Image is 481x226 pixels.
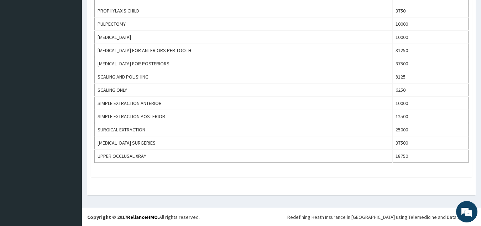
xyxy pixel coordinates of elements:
[117,4,134,21] div: Minimize live chat window
[393,123,469,136] td: 25000
[393,136,469,150] td: 37500
[82,208,481,226] footer: All rights reserved.
[393,84,469,97] td: 6250
[95,84,393,97] td: SCALING ONLY
[87,214,159,220] strong: Copyright © 2017 .
[393,97,469,110] td: 10000
[95,97,393,110] td: SIMPLE EXTRACTION ANTERIOR
[95,150,393,163] td: UPPER OCCLUSAL XRAY
[4,150,136,175] textarea: Type your message and hit 'Enter'
[393,110,469,123] td: 12500
[393,57,469,70] td: 37500
[13,36,29,54] img: d_794563401_company_1708531726252_794563401
[95,17,393,31] td: PULPECTOMY
[95,110,393,123] td: SIMPLE EXTRACTION POSTERIOR
[95,136,393,150] td: [MEDICAL_DATA] SURGERIES
[37,40,120,49] div: Chat with us now
[393,150,469,163] td: 18750
[95,44,393,57] td: [MEDICAL_DATA] FOR ANTERIORS PER TOOTH
[287,214,476,221] div: Redefining Heath Insurance in [GEOGRAPHIC_DATA] using Telemedicine and Data Science!
[393,17,469,31] td: 10000
[393,4,469,17] td: 3750
[95,123,393,136] td: SURGICAL EXTRACTION
[393,44,469,57] td: 31250
[95,57,393,70] td: [MEDICAL_DATA] FOR POSTERIORS
[95,70,393,84] td: SCALING AND POLISHING
[393,70,469,84] td: 8125
[95,4,393,17] td: PROPHYLAXIS CHILD
[41,67,98,140] span: We're online!
[393,31,469,44] td: 10000
[95,31,393,44] td: [MEDICAL_DATA]
[127,214,158,220] a: RelianceHMO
